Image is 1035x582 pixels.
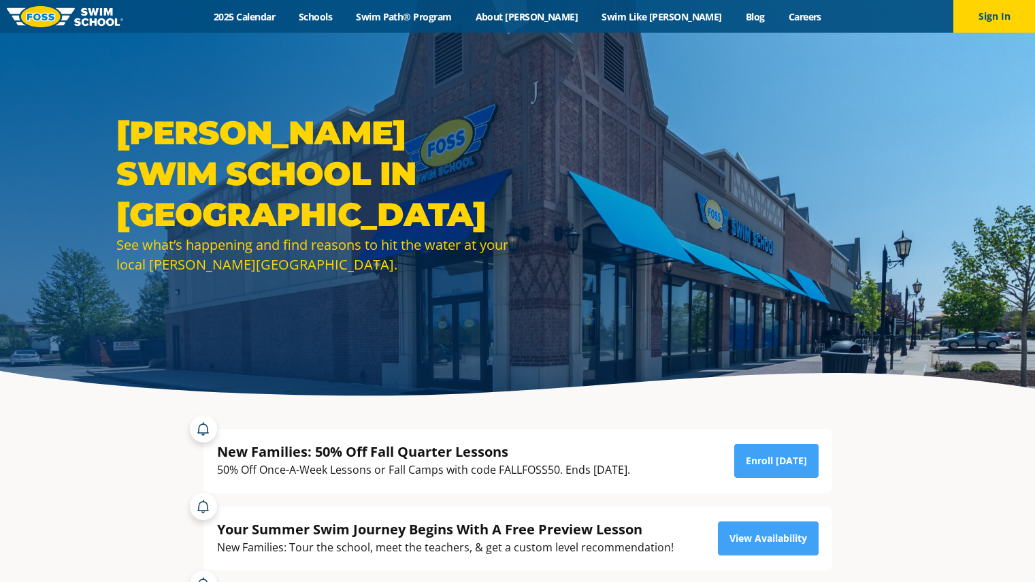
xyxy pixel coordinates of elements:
h1: [PERSON_NAME] Swim School in [GEOGRAPHIC_DATA] [116,112,511,235]
div: Your Summer Swim Journey Begins With A Free Preview Lesson [217,520,674,538]
a: 2025 Calendar [202,10,287,23]
img: FOSS Swim School Logo [7,6,123,27]
a: Careers [776,10,833,23]
a: About [PERSON_NAME] [463,10,590,23]
div: 50% Off Once-A-Week Lessons or Fall Camps with code FALLFOSS50. Ends [DATE]. [217,461,630,479]
a: View Availability [718,521,819,555]
div: New Families: Tour the school, meet the teachers, & get a custom level recommendation! [217,538,674,557]
a: Schools [287,10,344,23]
a: Enroll [DATE] [734,444,819,478]
div: New Families: 50% Off Fall Quarter Lessons [217,442,630,461]
a: Blog [734,10,776,23]
a: Swim Like [PERSON_NAME] [590,10,734,23]
a: Swim Path® Program [344,10,463,23]
div: See what’s happening and find reasons to hit the water at your local [PERSON_NAME][GEOGRAPHIC_DATA]. [116,235,511,274]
